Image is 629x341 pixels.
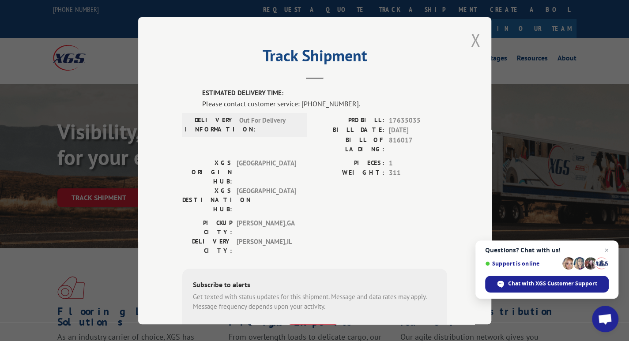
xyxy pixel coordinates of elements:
label: PIECES: [315,158,384,168]
div: Get texted with status updates for this shipment. Message and data rates may apply. Message frequ... [193,292,437,311]
span: Support is online [485,260,559,267]
div: Chat with XGS Customer Support [485,276,609,292]
label: BILL OF LADING: [315,135,384,154]
button: Close modal [471,28,480,52]
span: Questions? Chat with us! [485,247,609,254]
div: Subscribe to alerts [193,279,437,292]
label: BILL DATE: [315,125,384,135]
label: PROBILL: [315,115,384,125]
span: 311 [389,168,447,178]
span: [GEOGRAPHIC_DATA] [237,186,296,214]
label: PICKUP CITY: [182,218,232,236]
h2: Track Shipment [182,49,447,66]
label: XGS DESTINATION HUB: [182,186,232,214]
span: Close chat [601,245,612,255]
span: Out For Delivery [239,115,299,134]
span: 816017 [389,135,447,154]
span: [PERSON_NAME] , GA [237,218,296,236]
span: 17635035 [389,115,447,125]
label: DELIVERY INFORMATION: [185,115,235,134]
label: ESTIMATED DELIVERY TIME: [202,88,447,98]
label: XGS ORIGIN HUB: [182,158,232,186]
label: WEIGHT: [315,168,384,178]
span: 1 [389,158,447,168]
span: [GEOGRAPHIC_DATA] [237,158,296,186]
label: DELIVERY CITY: [182,236,232,255]
div: Please contact customer service: [PHONE_NUMBER]. [202,98,447,109]
span: [DATE] [389,125,447,135]
div: Open chat [592,306,618,332]
span: [PERSON_NAME] , IL [237,236,296,255]
span: Chat with XGS Customer Support [508,280,597,288]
